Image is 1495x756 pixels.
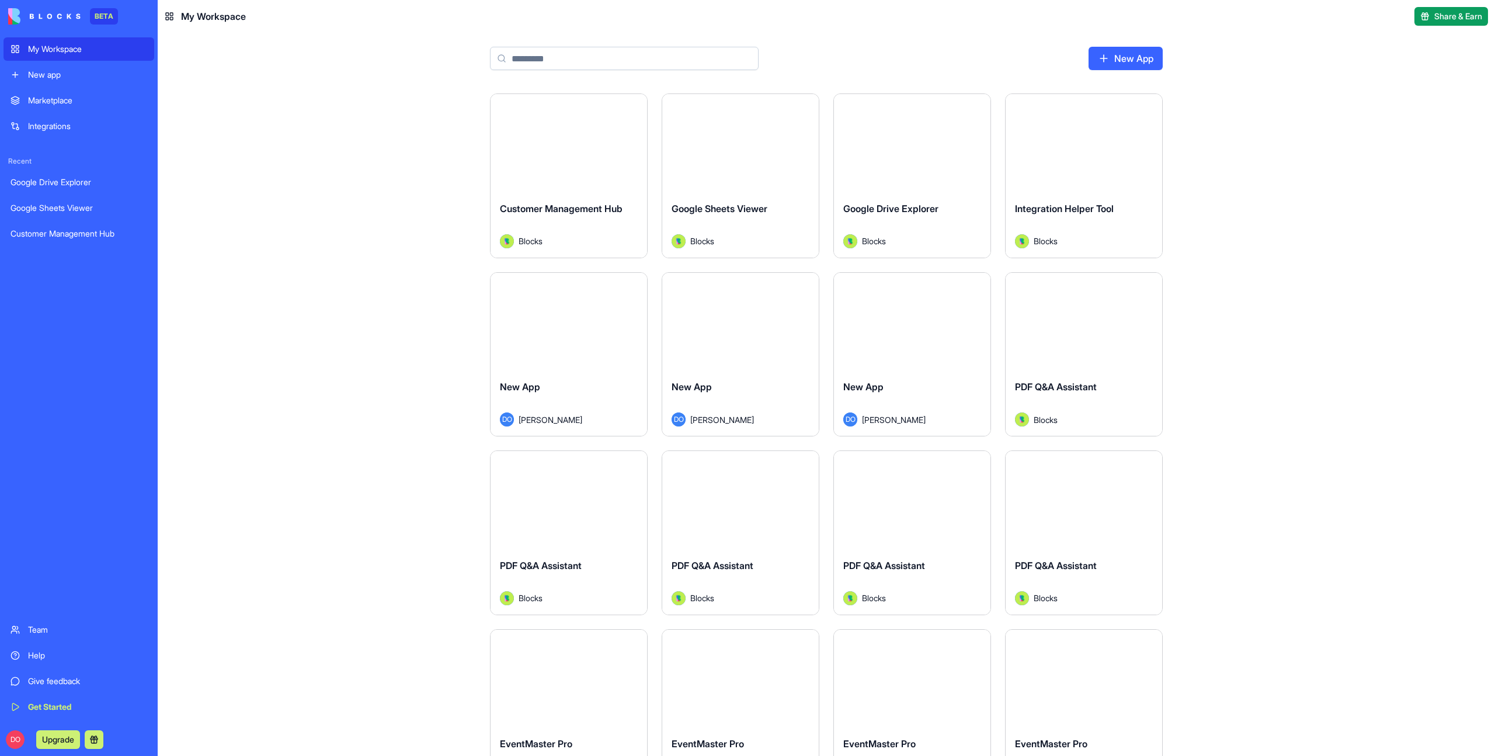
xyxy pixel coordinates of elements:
a: Google Drive Explorer [4,171,154,194]
a: PDF Q&A AssistantAvatarBlocks [1005,272,1163,437]
span: Blocks [1034,414,1058,426]
a: Integrations [4,115,154,138]
div: Google Drive Explorer [11,176,147,188]
a: Help [4,644,154,667]
span: Blocks [519,235,543,247]
span: PDF Q&A Assistant [500,560,582,571]
span: PDF Q&A Assistant [843,560,925,571]
a: My Workspace [4,37,154,61]
span: EventMaster Pro [843,738,916,750]
span: DO [6,730,25,749]
span: Blocks [690,592,714,604]
a: PDF Q&A AssistantAvatarBlocks [833,450,991,615]
a: Google Drive ExplorerAvatarBlocks [833,93,991,258]
div: Give feedback [28,675,147,687]
span: Blocks [862,592,886,604]
span: Blocks [862,235,886,247]
span: EventMaster Pro [500,738,572,750]
div: My Workspace [28,43,147,55]
span: New App [500,381,540,393]
span: My Workspace [181,9,246,23]
span: DO [672,412,686,426]
img: Avatar [500,591,514,605]
span: PDF Q&A Assistant [672,560,753,571]
button: Share & Earn [1414,7,1488,26]
span: Blocks [519,592,543,604]
div: Help [28,650,147,661]
img: Avatar [1015,591,1029,605]
a: New App [1089,47,1163,70]
span: New App [843,381,884,393]
a: PDF Q&A AssistantAvatarBlocks [1005,450,1163,615]
span: Recent [4,157,154,166]
a: New app [4,63,154,86]
a: Get Started [4,695,154,719]
a: New AppDO[PERSON_NAME] [662,272,819,437]
button: Upgrade [36,730,80,749]
span: DO [843,412,857,426]
span: Google Sheets Viewer [672,203,767,214]
span: Integration Helper Tool [1015,203,1114,214]
a: Google Sheets ViewerAvatarBlocks [662,93,819,258]
a: PDF Q&A AssistantAvatarBlocks [662,450,819,615]
a: Upgrade [36,733,80,745]
img: Avatar [843,234,857,248]
div: New app [28,69,147,81]
span: Blocks [1034,592,1058,604]
img: Avatar [1015,234,1029,248]
a: Customer Management HubAvatarBlocks [490,93,648,258]
div: Google Sheets Viewer [11,202,147,214]
img: logo [8,8,81,25]
div: Marketplace [28,95,147,106]
img: Avatar [500,234,514,248]
span: [PERSON_NAME] [519,414,582,426]
span: Blocks [690,235,714,247]
a: Marketplace [4,89,154,112]
span: DO [500,412,514,426]
span: PDF Q&A Assistant [1015,381,1097,393]
a: Google Sheets Viewer [4,196,154,220]
a: Integration Helper ToolAvatarBlocks [1005,93,1163,258]
span: New App [672,381,712,393]
a: Customer Management Hub [4,222,154,245]
div: Get Started [28,701,147,713]
img: Avatar [843,591,857,605]
span: [PERSON_NAME] [862,414,926,426]
a: PDF Q&A AssistantAvatarBlocks [490,450,648,615]
span: Blocks [1034,235,1058,247]
a: Team [4,618,154,641]
a: New AppDO[PERSON_NAME] [490,272,648,437]
span: EventMaster Pro [1015,738,1087,750]
div: Team [28,624,147,636]
span: Google Drive Explorer [843,203,938,214]
img: Avatar [672,234,686,248]
span: EventMaster Pro [672,738,744,750]
span: Share & Earn [1434,11,1482,22]
img: Avatar [1015,412,1029,426]
a: New AppDO[PERSON_NAME] [833,272,991,437]
span: PDF Q&A Assistant [1015,560,1097,571]
span: [PERSON_NAME] [690,414,754,426]
a: BETA [8,8,118,25]
img: Avatar [672,591,686,605]
div: Customer Management Hub [11,228,147,240]
span: Customer Management Hub [500,203,623,214]
a: Give feedback [4,670,154,693]
div: BETA [90,8,118,25]
div: Integrations [28,120,147,132]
